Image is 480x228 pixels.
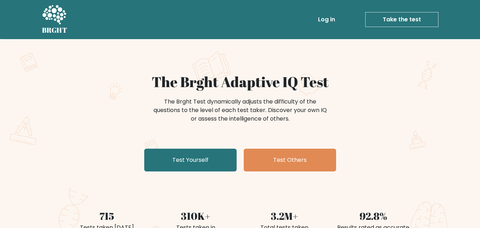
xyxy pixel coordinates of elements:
[144,149,237,171] a: Test Yourself
[156,208,236,223] div: 310K+
[365,12,438,27] a: Take the test
[315,12,338,27] a: Log in
[67,73,414,90] h1: The Brght Adaptive IQ Test
[42,26,68,35] h5: BRGHT
[42,3,68,36] a: BRGHT
[67,208,147,223] div: 715
[333,208,414,223] div: 92.8%
[151,97,329,123] div: The Brght Test dynamically adjusts the difficulty of the questions to the level of each test take...
[244,149,336,171] a: Test Others
[244,208,325,223] div: 3.2M+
